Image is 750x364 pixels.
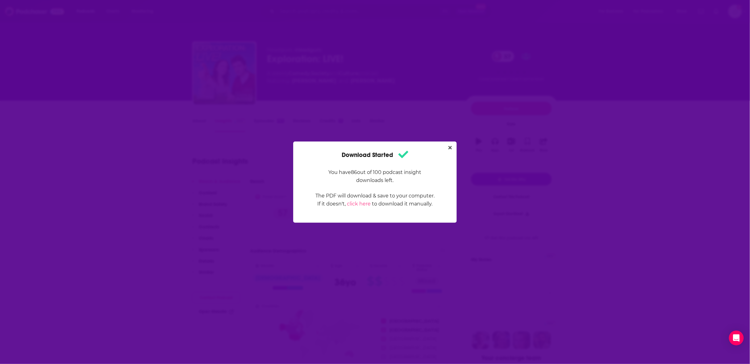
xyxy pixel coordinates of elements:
button: Close [446,144,454,152]
div: Open Intercom Messenger [729,331,744,345]
p: The PDF will download & save to your computer. If it doesn't, to download it manually. [315,192,435,208]
p: You have 86 out of 100 podcast insight downloads left. [315,168,435,184]
h1: Download Started [342,149,408,161]
a: click here [347,201,371,207]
